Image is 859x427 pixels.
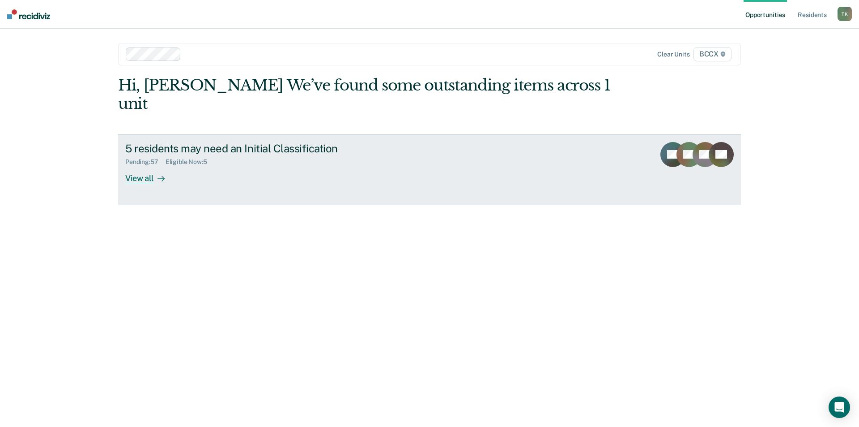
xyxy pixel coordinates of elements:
[838,7,852,21] button: TK
[829,397,850,418] div: Open Intercom Messenger
[7,9,50,19] img: Recidiviz
[118,134,741,205] a: 5 residents may need an Initial ClassificationPending:57Eligible Now:5View all
[693,47,731,61] span: BCCX
[125,142,439,155] div: 5 residents may need an Initial Classification
[166,158,214,166] div: Eligible Now : 5
[657,51,690,58] div: Clear units
[118,76,617,113] div: Hi, [PERSON_NAME] We’ve found some outstanding items across 1 unit
[838,7,852,21] div: T K
[125,158,166,166] div: Pending : 57
[125,166,175,183] div: View all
